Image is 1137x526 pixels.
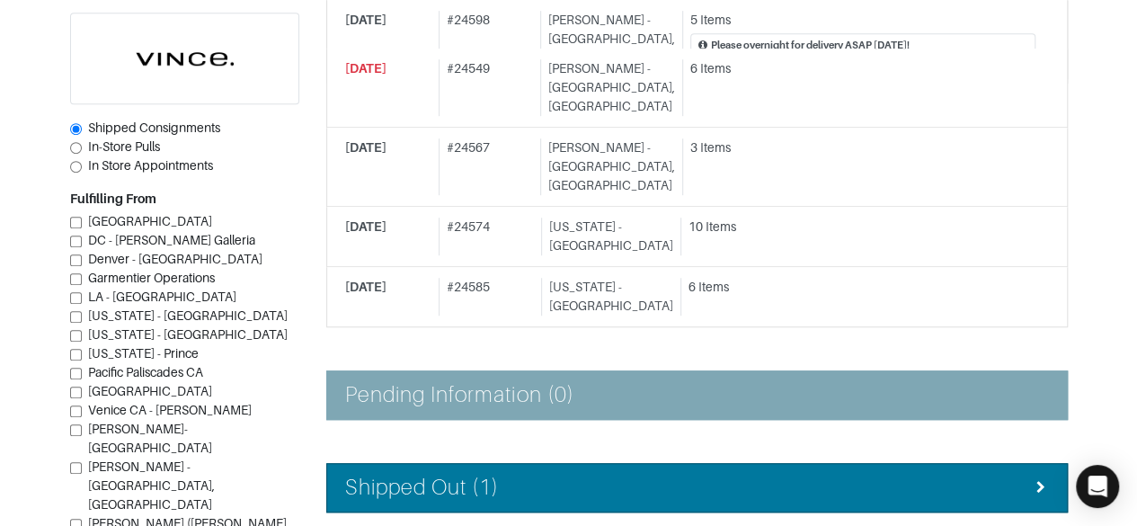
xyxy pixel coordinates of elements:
h4: Pending Information (0) [345,382,574,408]
span: Venice CA - [PERSON_NAME] [88,404,252,418]
label: Fulfilling From [70,191,156,210]
span: [US_STATE] - Prince [88,347,199,361]
span: [US_STATE] - [GEOGRAPHIC_DATA] [88,328,288,343]
span: LA - [GEOGRAPHIC_DATA] [88,290,236,305]
span: [PERSON_NAME] - [GEOGRAPHIC_DATA], [GEOGRAPHIC_DATA] [88,460,215,513]
div: 10 Items [688,218,1035,236]
span: In-Store Pulls [88,140,160,155]
span: [US_STATE] - [GEOGRAPHIC_DATA] [88,309,288,324]
input: Shipped Consignments [70,124,82,136]
input: Pacific Paliscades CA [70,369,82,380]
div: [US_STATE] - [GEOGRAPHIC_DATA] [541,218,673,255]
div: 6 Items [688,278,1035,297]
div: # 24598 [439,11,533,67]
input: [US_STATE] - [GEOGRAPHIC_DATA] [70,331,82,343]
div: # 24549 [439,59,533,116]
input: Denver - [GEOGRAPHIC_DATA] [70,255,82,267]
div: 5 Items [690,11,1035,30]
span: [DATE] [345,219,386,234]
input: [PERSON_NAME]-[GEOGRAPHIC_DATA] [70,425,82,437]
div: # 24574 [439,218,534,255]
span: [GEOGRAPHIC_DATA] [88,215,212,229]
div: Please overnight for delivery ASAP [DATE]! [711,38,910,53]
input: In-Store Pulls [70,143,82,155]
input: Venice CA - [PERSON_NAME] [70,406,82,418]
span: [DATE] [345,280,386,294]
span: Garmentier Operations [88,272,215,286]
div: # 24585 [439,278,534,316]
span: [DATE] [345,140,386,155]
div: [US_STATE] - [GEOGRAPHIC_DATA] [541,278,673,316]
input: DC - [PERSON_NAME] Galleria [70,236,82,248]
div: Open Intercom Messenger [1076,465,1119,508]
input: [US_STATE] - Prince [70,350,82,361]
span: In Store Appointments [88,159,213,174]
input: In Store Appointments [70,162,82,174]
span: Denver - [GEOGRAPHIC_DATA] [88,253,262,267]
span: [PERSON_NAME]-[GEOGRAPHIC_DATA] [88,423,212,456]
span: [DATE] [345,13,386,27]
div: [PERSON_NAME] - [GEOGRAPHIC_DATA], [GEOGRAPHIC_DATA] [540,11,675,67]
span: Pacific Paliscades CA [88,366,203,380]
input: [GEOGRAPHIC_DATA] [70,388,82,399]
span: [GEOGRAPHIC_DATA] [88,385,212,399]
div: 6 Items [690,59,1035,78]
img: cyAkLTq7csKWtL9WARqkkVaF.png [71,14,298,104]
input: [GEOGRAPHIC_DATA] [70,218,82,229]
span: [DATE] [345,61,386,76]
div: [PERSON_NAME] - [GEOGRAPHIC_DATA], [GEOGRAPHIC_DATA] [540,59,675,116]
div: 3 Items [690,138,1035,157]
input: [PERSON_NAME] - [GEOGRAPHIC_DATA], [GEOGRAPHIC_DATA] [70,463,82,475]
div: # 24567 [439,138,533,195]
span: Shipped Consignments [88,121,220,136]
input: [US_STATE] - [GEOGRAPHIC_DATA] [70,312,82,324]
div: [PERSON_NAME] - [GEOGRAPHIC_DATA], [GEOGRAPHIC_DATA] [540,138,675,195]
input: LA - [GEOGRAPHIC_DATA] [70,293,82,305]
span: DC - [PERSON_NAME] Galleria [88,234,255,248]
h4: Shipped Out (1) [345,475,500,501]
input: Garmentier Operations [70,274,82,286]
